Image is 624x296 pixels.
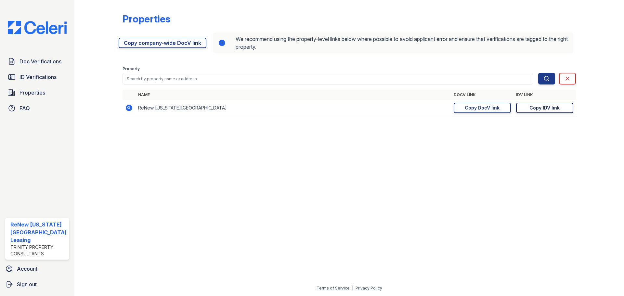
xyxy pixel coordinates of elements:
th: Name [136,90,451,100]
div: Copy DocV link [465,105,500,111]
th: DocV Link [451,90,513,100]
span: Properties [19,89,45,97]
a: Copy IDV link [516,103,573,113]
div: Properties [123,13,170,25]
a: Terms of Service [317,286,350,290]
td: ReNew [US_STATE][GEOGRAPHIC_DATA] [136,100,451,116]
span: FAQ [19,104,30,112]
a: ID Verifications [5,71,69,84]
span: Doc Verifications [19,58,61,65]
div: ReNew [US_STATE][GEOGRAPHIC_DATA] Leasing [10,221,67,244]
a: FAQ [5,102,69,115]
img: CE_Logo_Blue-a8612792a0a2168367f1c8372b55b34899dd931a85d93a1a3d3e32e68fde9ad4.png [3,21,72,34]
a: Account [3,262,72,275]
span: Account [17,265,37,273]
div: Copy IDV link [529,105,560,111]
a: Copy DocV link [454,103,511,113]
div: | [352,286,353,290]
a: Copy company-wide DocV link [119,38,206,48]
label: Property [123,66,140,71]
th: IDV Link [513,90,576,100]
span: Sign out [17,280,37,288]
a: Sign out [3,278,72,291]
div: We recommend using the property-level links below where possible to avoid applicant error and ens... [213,32,573,53]
a: Privacy Policy [356,286,382,290]
a: Doc Verifications [5,55,69,68]
div: Trinity Property Consultants [10,244,67,257]
span: ID Verifications [19,73,57,81]
input: Search by property name or address [123,73,533,84]
a: Properties [5,86,69,99]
